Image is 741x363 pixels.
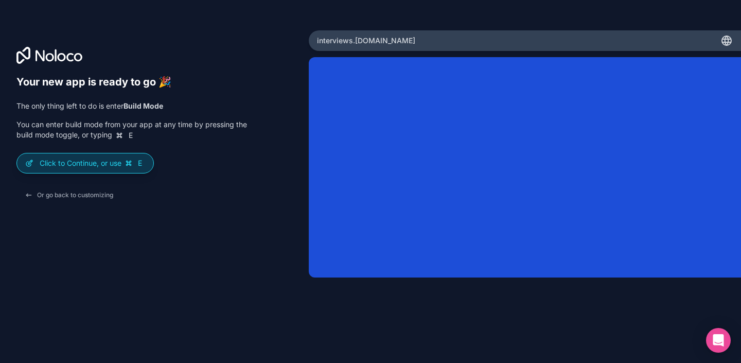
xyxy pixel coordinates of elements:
strong: Build Mode [123,101,163,110]
iframe: App Preview [309,57,741,278]
span: E [127,131,135,140]
p: The only thing left to do is enter [16,101,247,111]
h6: Your new app is ready to go 🎉 [16,76,247,89]
button: Or go back to customizing [16,186,121,204]
span: interviews .[DOMAIN_NAME] [317,36,415,46]
div: Open Intercom Messenger [706,328,731,353]
span: E [136,159,144,167]
p: Click to Continue, or use [40,158,145,168]
p: You can enter build mode from your app at any time by pressing the build mode toggle, or typing [16,119,247,141]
